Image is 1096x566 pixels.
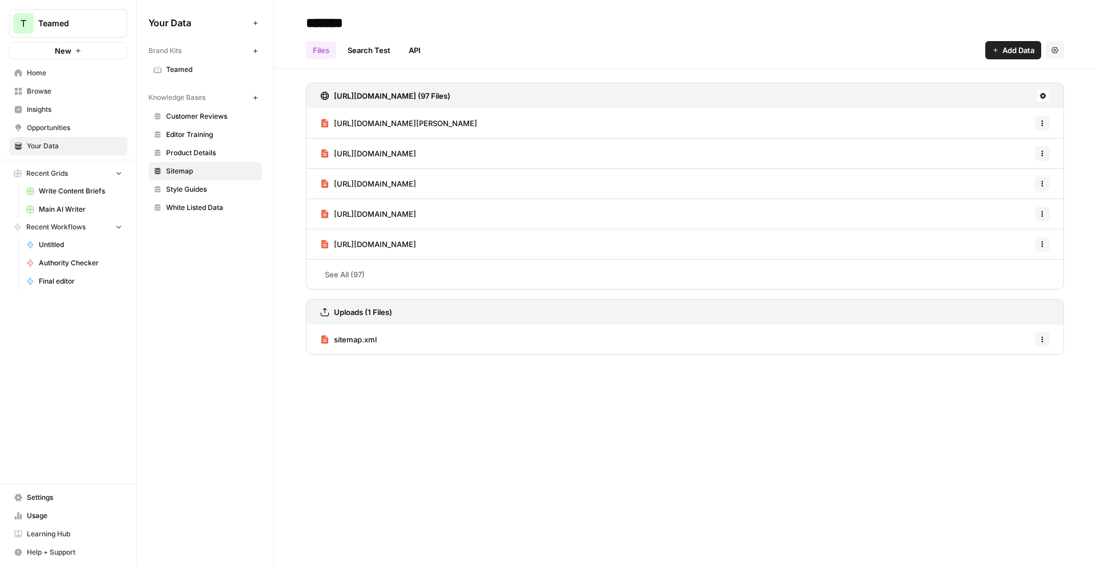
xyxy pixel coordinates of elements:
[21,236,127,254] a: Untitled
[148,180,262,199] a: Style Guides
[21,272,127,290] a: Final editor
[27,547,122,557] span: Help + Support
[27,511,122,521] span: Usage
[9,507,127,525] a: Usage
[39,276,122,286] span: Final editor
[9,119,127,137] a: Opportunities
[334,178,416,189] span: [URL][DOMAIN_NAME]
[320,139,416,168] a: [URL][DOMAIN_NAME]
[306,41,336,59] a: Files
[341,41,397,59] a: Search Test
[320,169,416,199] a: [URL][DOMAIN_NAME]
[26,222,86,232] span: Recent Workflows
[334,208,416,220] span: [URL][DOMAIN_NAME]
[306,260,1064,289] a: See All (97)
[9,42,127,59] button: New
[148,199,262,217] a: White Listed Data
[166,130,257,140] span: Editor Training
[320,199,416,229] a: [URL][DOMAIN_NAME]
[148,107,262,126] a: Customer Reviews
[402,41,428,59] a: API
[9,165,127,182] button: Recent Grids
[9,488,127,507] a: Settings
[27,86,122,96] span: Browse
[148,126,262,144] a: Editor Training
[148,60,262,79] a: Teamed
[27,529,122,539] span: Learning Hub
[9,64,127,82] a: Home
[334,238,416,250] span: [URL][DOMAIN_NAME]
[9,9,127,38] button: Workspace: Teamed
[166,184,257,195] span: Style Guides
[21,17,26,30] span: T
[9,543,127,561] button: Help + Support
[27,68,122,78] span: Home
[9,219,127,236] button: Recent Workflows
[21,254,127,272] a: Authority Checker
[148,144,262,162] a: Product Details
[21,200,127,219] a: Main AI Writer
[334,148,416,159] span: [URL][DOMAIN_NAME]
[320,83,450,108] a: [URL][DOMAIN_NAME] (97 Files)
[334,118,477,129] span: [URL][DOMAIN_NAME][PERSON_NAME]
[166,203,257,213] span: White Listed Data
[985,41,1041,59] button: Add Data
[39,240,122,250] span: Untitled
[9,82,127,100] a: Browse
[166,111,257,122] span: Customer Reviews
[166,148,257,158] span: Product Details
[148,16,248,30] span: Your Data
[39,186,122,196] span: Write Content Briefs
[27,141,122,151] span: Your Data
[320,108,477,138] a: [URL][DOMAIN_NAME][PERSON_NAME]
[21,182,127,200] a: Write Content Briefs
[9,100,127,119] a: Insights
[148,92,205,103] span: Knowledge Bases
[320,325,377,354] a: sitemap.xml
[27,492,122,503] span: Settings
[320,300,392,325] a: Uploads (1 Files)
[9,525,127,543] a: Learning Hub
[148,46,182,56] span: Brand Kits
[26,168,68,179] span: Recent Grids
[1002,45,1034,56] span: Add Data
[334,306,392,318] h3: Uploads (1 Files)
[39,204,122,215] span: Main AI Writer
[166,64,257,75] span: Teamed
[320,229,416,259] a: [URL][DOMAIN_NAME]
[27,123,122,133] span: Opportunities
[38,18,107,29] span: Teamed
[55,45,71,56] span: New
[39,258,122,268] span: Authority Checker
[166,166,257,176] span: Sitemap
[148,162,262,180] a: Sitemap
[334,90,450,102] h3: [URL][DOMAIN_NAME] (97 Files)
[27,104,122,115] span: Insights
[9,137,127,155] a: Your Data
[334,334,377,345] span: sitemap.xml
